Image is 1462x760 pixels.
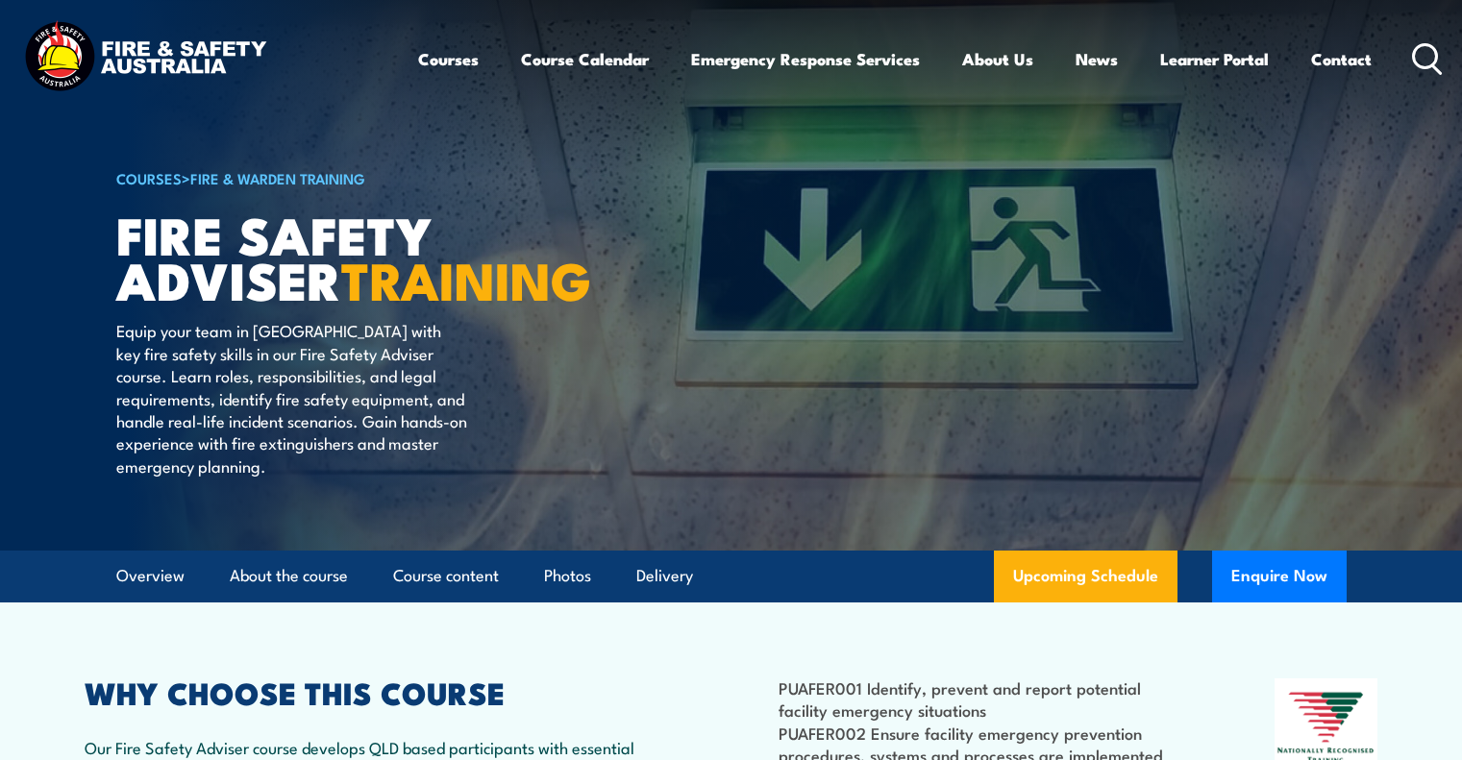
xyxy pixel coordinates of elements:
li: PUAFER001 Identify, prevent and report potential facility emergency situations [779,676,1181,722]
h2: WHY CHOOSE THIS COURSE [85,678,646,705]
a: Course Calendar [521,34,649,85]
a: Photos [544,551,591,601]
h1: FIRE SAFETY ADVISER [116,211,591,301]
button: Enquire Now [1212,551,1347,602]
strong: TRAINING [341,238,591,318]
a: Courses [418,34,479,85]
a: Delivery [636,551,693,601]
a: About the course [230,551,348,601]
a: Fire & Warden Training [190,167,365,188]
a: News [1076,34,1118,85]
a: Overview [116,551,185,601]
a: Emergency Response Services [691,34,920,85]
a: Contact [1311,34,1372,85]
a: Course content [393,551,499,601]
a: Learner Portal [1160,34,1269,85]
a: About Us [962,34,1033,85]
h6: > [116,166,591,189]
a: Upcoming Schedule [994,551,1177,602]
p: Equip your team in [GEOGRAPHIC_DATA] with key fire safety skills in our Fire Safety Adviser cours... [116,319,467,477]
a: COURSES [116,167,182,188]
